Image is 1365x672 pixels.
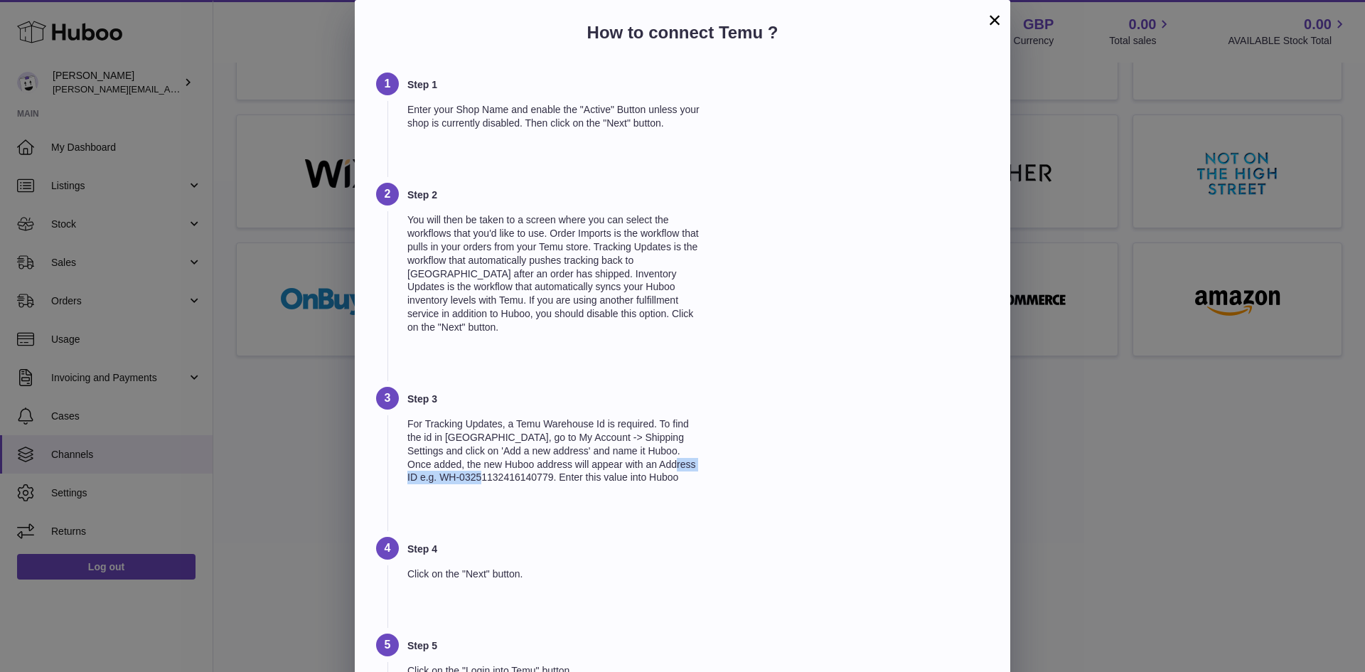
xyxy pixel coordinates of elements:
[407,103,704,130] p: Enter your Shop Name and enable the "Active" Button unless your shop is currently disabled. Then ...
[407,543,704,556] h3: Step 4
[407,213,704,334] p: You will then be taken to a screen where you can select the workflows that you'd like to use. Ord...
[407,417,704,484] p: For Tracking Updates, a Temu Warehouse Id is required. To find the id in [GEOGRAPHIC_DATA], go to...
[407,639,704,653] h3: Step 5
[407,188,704,202] h3: Step 2
[407,78,704,92] h3: Step 1
[407,567,704,581] p: Click on the "Next" button.
[986,11,1003,28] button: ×
[376,21,989,51] h2: How to connect Temu ?
[407,393,704,406] h3: Step 3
